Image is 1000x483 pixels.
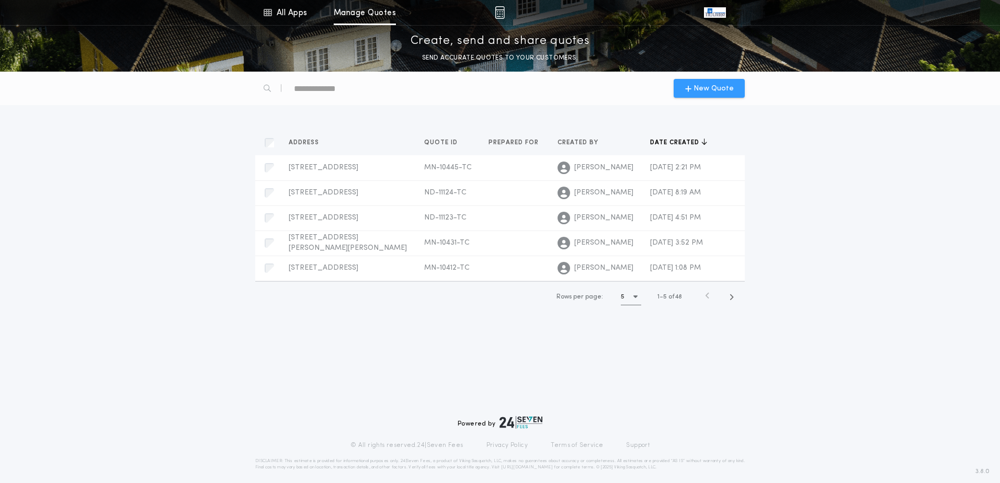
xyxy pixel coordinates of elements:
p: SEND ACCURATE QUOTES TO YOUR CUSTOMERS. [422,53,578,63]
span: [DATE] 1:08 PM [650,264,701,272]
span: Rows per page: [556,294,603,300]
button: 5 [621,289,641,305]
span: MN-10412-TC [424,264,470,272]
span: [DATE] 4:51 PM [650,214,701,222]
a: [URL][DOMAIN_NAME] [501,465,553,469]
span: ND-11124-TC [424,189,467,197]
button: Date created [650,137,707,148]
span: MN-10445-TC [424,164,472,171]
span: 3.8.0 [975,467,990,476]
button: Quote ID [424,137,465,148]
span: [PERSON_NAME] [574,163,633,173]
span: Created by [558,139,600,147]
span: [PERSON_NAME] [574,188,633,198]
p: Create, send and share quotes [411,33,590,50]
button: Address [289,137,327,148]
img: img [495,6,505,19]
button: Created by [558,137,606,148]
span: [DATE] 3:52 PM [650,239,703,247]
span: of 48 [668,292,682,302]
span: 1 [657,294,660,300]
button: New Quote [674,79,745,98]
span: [DATE] 8:19 AM [650,189,701,197]
p: DISCLAIMER: This estimate is provided for informational purposes only. 24|Seven Fees, a product o... [255,458,745,470]
span: New Quote [694,83,734,94]
span: [STREET_ADDRESS][PERSON_NAME][PERSON_NAME] [289,234,407,252]
span: [PERSON_NAME] [574,238,633,248]
a: Privacy Policy [486,441,528,450]
a: Support [626,441,650,450]
span: Prepared for [488,139,541,147]
img: vs-icon [704,7,726,18]
span: 5 [663,294,667,300]
h1: 5 [621,292,624,302]
a: Terms of Service [551,441,603,450]
span: [PERSON_NAME] [574,263,633,273]
span: [DATE] 2:21 PM [650,164,701,171]
img: logo [499,416,542,429]
div: Powered by [458,416,542,429]
span: MN-10431-TC [424,239,470,247]
p: © All rights reserved. 24|Seven Fees [350,441,463,450]
span: [STREET_ADDRESS] [289,264,358,272]
span: [STREET_ADDRESS] [289,189,358,197]
span: [STREET_ADDRESS] [289,214,358,222]
span: [STREET_ADDRESS] [289,164,358,171]
span: Address [289,139,321,147]
span: [PERSON_NAME] [574,213,633,223]
span: ND-11123-TC [424,214,467,222]
span: Quote ID [424,139,460,147]
span: Date created [650,139,701,147]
